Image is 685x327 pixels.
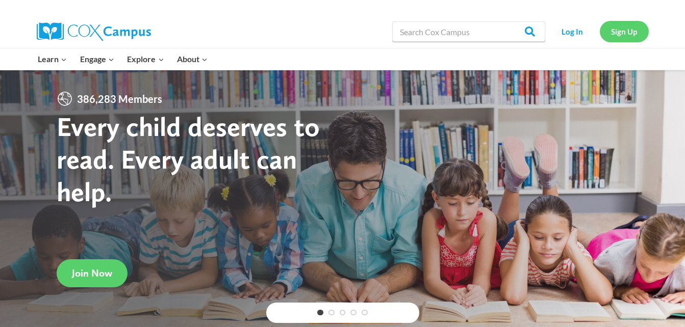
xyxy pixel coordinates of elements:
input: Search Cox Campus [392,21,545,42]
span: 386,283 Members [73,91,166,107]
button: Child menu of Explore [121,48,171,70]
nav: Secondary Navigation [550,21,649,42]
button: Child menu of Engage [73,48,121,70]
a: 2 [328,310,335,316]
nav: Primary Navigation [32,48,214,70]
span: Join Now [72,267,112,279]
img: Cox Campus [37,22,151,41]
a: Log In [550,21,595,42]
button: Child menu of Learn [32,48,74,70]
a: Join Now [57,259,128,287]
a: 5 [362,310,368,316]
a: Sign Up [600,21,649,42]
a: 4 [350,310,357,316]
strong: Every child deserves to read. Every adult can help. [57,110,320,207]
button: Child menu of About [170,48,214,70]
a: 3 [340,310,346,316]
a: 1 [317,310,323,316]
